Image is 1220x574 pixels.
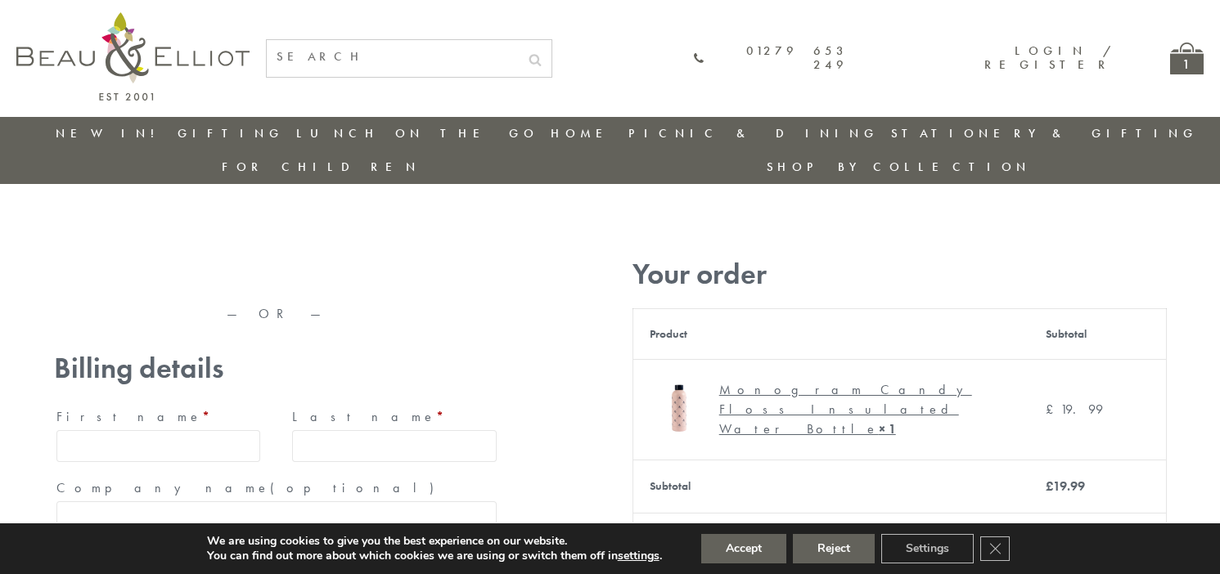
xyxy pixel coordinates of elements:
[222,159,421,175] a: For Children
[693,44,849,73] a: 01279 653 249
[178,125,284,141] a: Gifting
[650,376,711,437] img: Monogram Candy Floss Drinks Bottle
[984,43,1113,73] a: Login / Register
[292,404,497,430] label: Last name
[551,125,616,141] a: Home
[1046,401,1103,418] bdi: 19.99
[56,404,261,430] label: First name
[56,475,497,501] label: Company name
[891,125,1198,141] a: Stationery & Gifting
[628,125,879,141] a: Picnic & Dining
[296,125,538,141] a: Lunch On The Go
[1046,478,1053,495] span: £
[56,125,165,141] a: New in!
[633,258,1167,291] h3: Your order
[879,420,896,437] strong: × 1
[54,307,499,321] p: — OR —
[881,534,974,563] button: Settings
[207,534,662,549] p: We are using cookies to give you the best experience on our website.
[1046,478,1085,495] bdi: 19.99
[1170,43,1204,74] a: 1
[701,534,786,563] button: Accept
[54,352,499,385] h3: Billing details
[633,460,1029,513] th: Subtotal
[719,380,1002,439] div: Monogram Candy Floss Insulated Water Bottle
[277,251,502,290] iframe: Secure express checkout frame
[767,159,1031,175] a: Shop by collection
[1046,401,1060,418] span: £
[51,251,276,290] iframe: Secure express checkout frame
[980,536,1010,561] button: Close GDPR Cookie Banner
[793,534,875,563] button: Reject
[16,12,250,101] img: logo
[270,479,443,496] span: (optional)
[633,308,1029,359] th: Product
[1029,308,1166,359] th: Subtotal
[207,549,662,563] p: You can find out more about which cookies we are using or switch them off in .
[267,40,519,74] input: SEARCH
[618,549,660,563] button: settings
[650,376,1014,443] a: Monogram Candy Floss Drinks Bottle Monogram Candy Floss Insulated Water Bottle× 1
